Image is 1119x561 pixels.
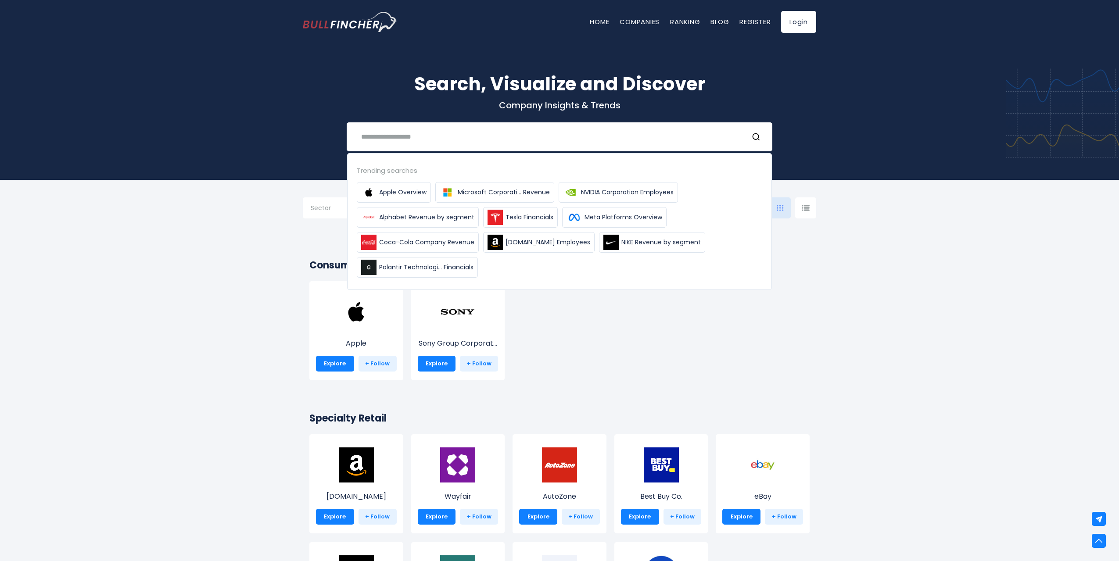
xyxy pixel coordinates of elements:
span: Microsoft Corporati... Revenue [458,188,550,197]
span: NIKE Revenue by segment [621,238,701,247]
a: Explore [519,509,557,525]
span: Tesla Financials [506,213,553,222]
p: Apple [316,338,397,349]
a: Alphabet Revenue by segment [357,207,479,228]
span: Meta Platforms Overview [585,213,662,222]
a: Ranking [670,17,700,26]
a: Sony Group Corporat... [418,311,499,349]
a: Explore [418,356,456,372]
a: + Follow [562,509,600,525]
a: [DOMAIN_NAME] [316,464,397,502]
a: Register [739,17,771,26]
a: + Follow [664,509,702,525]
img: icon-comp-grid.svg [777,205,784,211]
a: [DOMAIN_NAME] Employees [483,232,595,253]
img: AMZN.png [339,447,374,482]
a: Apple [316,311,397,349]
a: Palantir Technologi... Financials [357,257,478,278]
span: NVIDIA Corporation Employees [581,188,674,197]
a: Go to homepage [303,12,397,32]
a: Login [781,11,816,33]
a: Wayfair [418,464,499,502]
p: Company Insights & Trends [303,100,816,111]
p: Amazon.com [316,491,397,502]
span: Coca-Cola Company Revenue [379,238,474,247]
p: Sony Group Corporation [418,338,499,349]
p: Wayfair [418,491,499,502]
a: Explore [316,509,354,525]
a: Explore [722,509,760,525]
a: Explore [316,356,354,372]
a: Coca-Cola Company Revenue [357,232,479,253]
img: BBY.png [644,447,679,482]
a: Meta Platforms Overview [562,207,667,228]
a: + Follow [765,509,803,525]
a: eBay [722,464,803,502]
span: Palantir Technologi... Financials [379,263,473,272]
span: Sector [311,204,331,212]
a: Apple Overview [357,182,431,203]
a: NIKE Revenue by segment [599,232,705,253]
a: + Follow [359,509,397,525]
a: AutoZone [519,464,600,502]
span: Apple Overview [379,188,427,197]
h2: Consumer Electronics [309,258,810,272]
a: Home [590,17,609,26]
h2: Specialty Retail [309,411,810,425]
p: AutoZone [519,491,600,502]
p: Best Buy Co. [621,491,702,502]
span: [DOMAIN_NAME] Employees [506,238,590,247]
img: EBAY.png [745,447,780,482]
div: Trending searches [357,165,762,175]
a: Blog [710,17,729,26]
img: AZO.png [542,447,577,482]
img: SONY.png [440,294,475,329]
img: W.png [440,447,475,482]
p: eBay [722,491,803,502]
button: Search [752,131,763,143]
a: + Follow [460,509,498,525]
a: Tesla Financials [483,207,558,228]
img: icon-comp-list-view.svg [802,205,810,211]
a: Explore [621,509,659,525]
a: NVIDIA Corporation Employees [559,182,678,203]
input: Selection [311,201,367,217]
a: Explore [418,509,456,525]
a: + Follow [460,356,498,372]
img: AAPL.png [339,294,374,329]
a: + Follow [359,356,397,372]
a: Companies [620,17,660,26]
h1: Search, Visualize and Discover [303,70,816,98]
img: Bullfincher logo [303,12,398,32]
span: Alphabet Revenue by segment [379,213,474,222]
a: Best Buy Co. [621,464,702,502]
a: Microsoft Corporati... Revenue [435,182,554,203]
